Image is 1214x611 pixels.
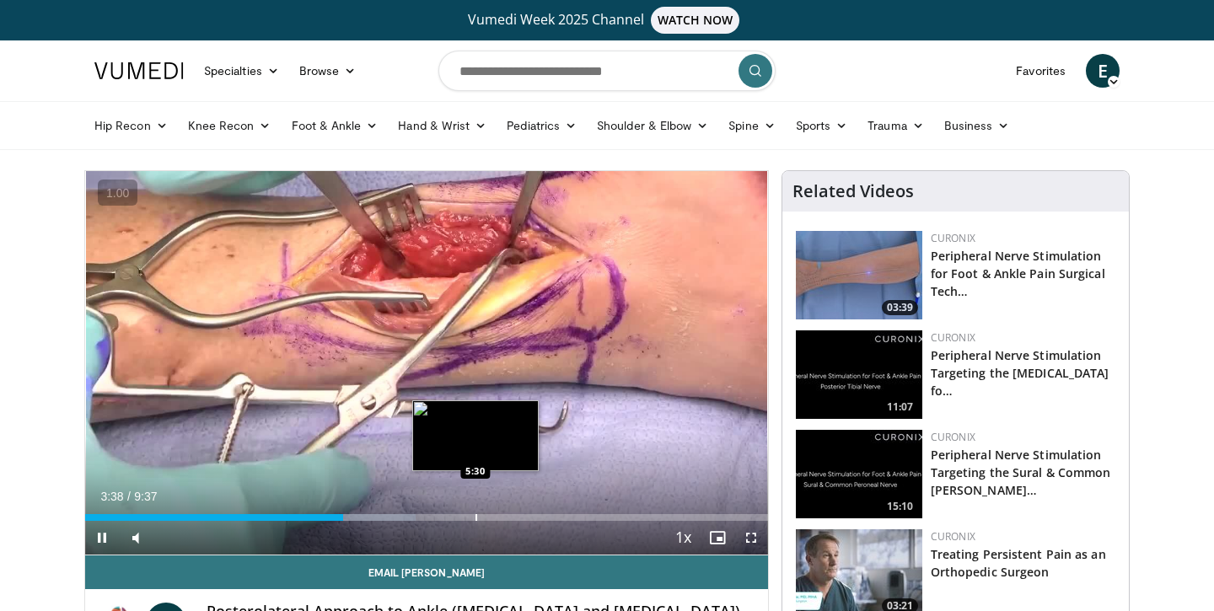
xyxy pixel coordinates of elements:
[734,521,768,555] button: Fullscreen
[134,490,157,503] span: 9:37
[931,447,1111,498] a: Peripheral Nerve Stimulation Targeting the Sural & Common [PERSON_NAME]…
[1006,54,1076,88] a: Favorites
[796,430,922,518] img: f705c0c4-809c-4b75-8682-bad47336147d.150x105_q85_crop-smart_upscale.jpg
[97,7,1117,34] a: Vumedi Week 2025 ChannelWATCH NOW
[119,521,153,555] button: Mute
[85,521,119,555] button: Pause
[857,109,934,142] a: Trauma
[438,51,776,91] input: Search topics, interventions
[934,109,1020,142] a: Business
[796,430,922,518] a: 15:10
[85,514,768,521] div: Progress Bar
[127,490,131,503] span: /
[718,109,785,142] a: Spine
[882,300,918,315] span: 03:39
[282,109,389,142] a: Foot & Ankle
[882,399,918,415] span: 11:07
[85,171,768,555] video-js: Video Player
[931,231,975,245] a: Curonix
[796,231,922,319] img: 73042a39-faa0-4cce-aaf4-9dbc875de030.150x105_q85_crop-smart_upscale.jpg
[796,330,922,419] a: 11:07
[94,62,184,79] img: VuMedi Logo
[931,347,1109,399] a: Peripheral Nerve Stimulation Targeting the [MEDICAL_DATA] fo…
[931,529,975,544] a: Curonix
[931,546,1106,580] a: Treating Persistent Pain as an Orthopedic Surgeon
[651,7,740,34] span: WATCH NOW
[85,555,768,589] a: Email [PERSON_NAME]
[1086,54,1120,88] a: E
[194,54,289,88] a: Specialties
[497,109,587,142] a: Pediatrics
[388,109,497,142] a: Hand & Wrist
[931,248,1105,299] a: Peripheral Nerve Stimulation for Foot & Ankle Pain Surgical Tech…
[931,430,975,444] a: Curonix
[931,330,975,345] a: Curonix
[412,400,539,471] img: image.jpeg
[587,109,718,142] a: Shoulder & Elbow
[701,521,734,555] button: Enable picture-in-picture mode
[786,109,858,142] a: Sports
[100,490,123,503] span: 3:38
[178,109,282,142] a: Knee Recon
[796,231,922,319] a: 03:39
[84,109,178,142] a: Hip Recon
[796,330,922,419] img: 997914f1-2438-46d3-bb0a-766a8c5fd9ba.150x105_q85_crop-smart_upscale.jpg
[792,181,914,201] h4: Related Videos
[882,499,918,514] span: 15:10
[667,521,701,555] button: Playback Rate
[289,54,367,88] a: Browse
